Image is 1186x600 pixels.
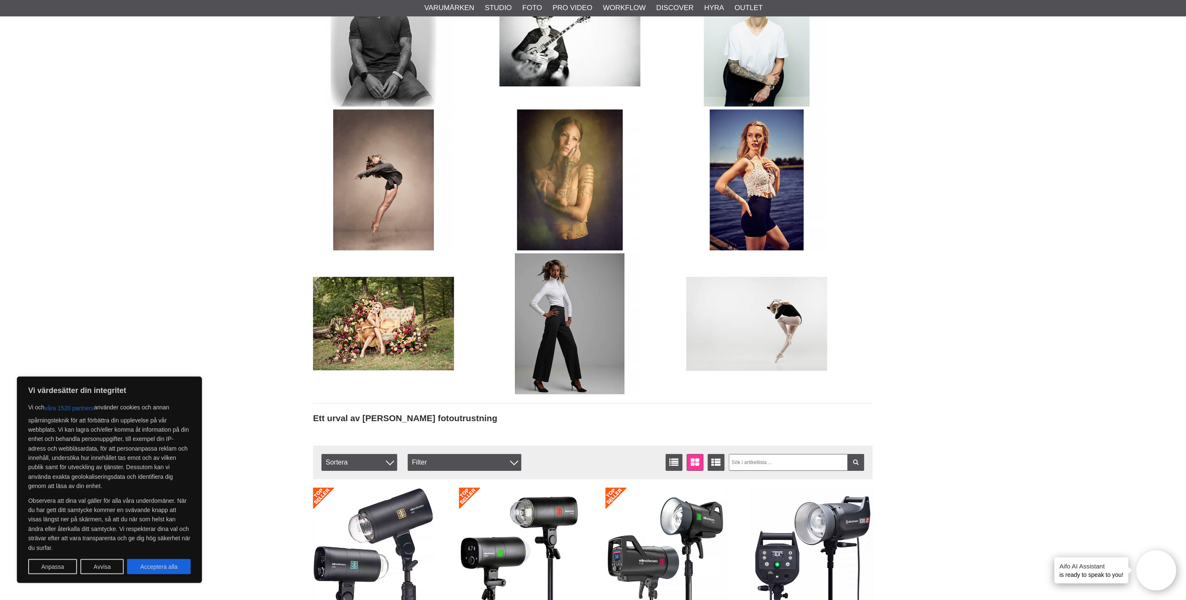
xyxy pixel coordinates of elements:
div: Vi värdesätter din integritet [17,377,202,583]
p: Observera att dina val gäller för alla våra underdomäner. När du har gett ditt samtycke kommer en... [28,496,191,552]
a: Listvisning [666,454,683,471]
span: Sortera [322,454,397,471]
a: Utökad listvisning [708,454,725,471]
a: Fönstervisning [687,454,704,471]
button: Anpassa [28,559,77,574]
div: is ready to speak to you! [1055,558,1129,584]
img: Fotograf John Hagby [686,253,827,394]
a: Outlet [735,3,763,13]
div: Filter [408,454,521,471]
img: Fotograf John Hagby [686,109,827,250]
h2: Ett urval av [PERSON_NAME] fotoutrustning [313,412,873,425]
img: Fotograf John Hagby [500,253,641,394]
a: Foto [522,3,542,13]
img: Fotograf John Hagby [313,109,454,250]
p: Vi värdesätter din integritet [28,385,191,396]
a: Filtrera [848,454,864,471]
h4: Aifo AI Assistant [1060,562,1124,571]
a: Varumärken [425,3,475,13]
img: Fotograf John Hagby [313,253,454,394]
a: Pro Video [553,3,592,13]
input: Sök i artikellista ... [729,454,865,471]
button: Avvisa [80,559,124,574]
button: våra 1520 partners [45,401,94,416]
a: Hyra [705,3,724,13]
button: Acceptera alla [127,559,191,574]
a: Studio [485,3,512,13]
img: Fotograf John Hagby [500,109,641,250]
p: Vi och använder cookies och annan spårningsteknik för att förbättra din upplevelse på vår webbpla... [28,401,191,491]
a: Discover [657,3,694,13]
a: Workflow [603,3,646,13]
